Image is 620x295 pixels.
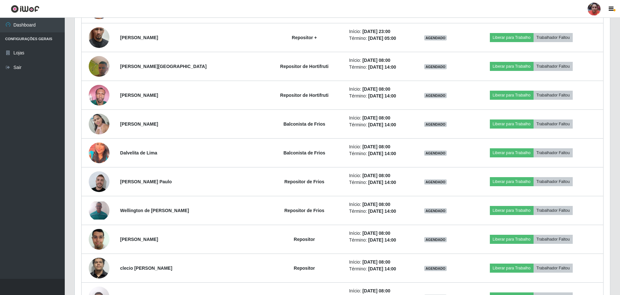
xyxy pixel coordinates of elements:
span: AGENDADO [424,93,447,98]
strong: Repositor de Hortifruti [280,64,328,69]
button: Liberar para Trabalho [490,62,534,71]
button: Liberar para Trabalho [490,119,534,129]
button: Trabalhador Faltou [534,148,573,157]
li: Início: [349,143,408,150]
button: Trabalhador Faltou [534,91,573,100]
li: Início: [349,201,408,208]
button: Liberar para Trabalho [490,264,534,273]
button: Trabalhador Faltou [534,235,573,244]
strong: [PERSON_NAME] [120,121,158,127]
img: CoreUI Logo [11,5,39,13]
span: AGENDADO [424,64,447,69]
button: Liberar para Trabalho [490,33,534,42]
strong: Repositor [294,266,315,271]
span: AGENDADO [424,208,447,213]
strong: Balconista de Frios [283,150,325,155]
span: AGENDADO [424,35,447,40]
time: [DATE] 14:00 [368,266,396,271]
button: Trabalhador Faltou [534,33,573,42]
li: Início: [349,172,408,179]
img: 1724302399832.jpeg [89,201,109,220]
time: [DATE] 08:00 [362,58,390,63]
time: [DATE] 08:00 [362,259,390,265]
time: [DATE] 14:00 [368,122,396,127]
li: Término: [349,64,408,71]
li: Término: [349,93,408,99]
time: [DATE] 14:00 [368,180,396,185]
time: [DATE] 08:00 [362,288,390,293]
li: Início: [349,288,408,294]
img: 1702328329487.jpeg [89,110,109,138]
button: Liberar para Trabalho [490,148,534,157]
li: Término: [349,266,408,272]
li: Término: [349,35,408,42]
img: 1744226938039.jpeg [89,170,109,193]
li: Início: [349,86,408,93]
li: Início: [349,259,408,266]
time: [DATE] 05:00 [368,36,396,41]
strong: Wellington de [PERSON_NAME] [120,208,189,213]
li: Término: [349,179,408,186]
span: AGENDADO [424,151,447,156]
li: Término: [349,150,408,157]
time: [DATE] 14:00 [368,64,396,70]
strong: [PERSON_NAME] Paulo [120,179,172,184]
strong: Balconista de Frios [283,121,325,127]
strong: [PERSON_NAME] [120,237,158,242]
li: Início: [349,115,408,121]
strong: [PERSON_NAME][GEOGRAPHIC_DATA] [120,64,207,69]
li: Término: [349,237,408,244]
img: 1727752173394.jpeg [89,246,109,290]
span: AGENDADO [424,237,447,242]
strong: [PERSON_NAME] [120,93,158,98]
span: AGENDADO [424,266,447,271]
img: 1752945787017.jpeg [89,19,109,56]
button: Liberar para Trabalho [490,235,534,244]
li: Término: [349,208,408,215]
img: 1753956520242.jpeg [89,81,109,109]
time: [DATE] 08:00 [362,115,390,120]
button: Trabalhador Faltou [534,119,573,129]
strong: Repositor de Frios [284,179,324,184]
strong: clecio [PERSON_NAME] [120,266,172,271]
strong: Repositor de Frios [284,208,324,213]
button: Liberar para Trabalho [490,91,534,100]
time: [DATE] 23:00 [362,29,390,34]
li: Término: [349,121,408,128]
li: Início: [349,28,408,35]
li: Início: [349,230,408,237]
button: Trabalhador Faltou [534,206,573,215]
button: Liberar para Trabalho [490,177,534,186]
strong: Repositor + [292,35,317,40]
time: [DATE] 14:00 [368,209,396,214]
button: Trabalhador Faltou [534,62,573,71]
strong: Repositor [294,237,315,242]
span: AGENDADO [424,122,447,127]
time: [DATE] 08:00 [362,144,390,149]
img: 1742995896135.jpeg [89,43,109,90]
time: [DATE] 08:00 [362,86,390,92]
strong: [PERSON_NAME] [120,35,158,40]
img: 1737380446877.jpeg [89,140,109,166]
strong: Repositor de Hortifruti [280,93,328,98]
time: [DATE] 14:00 [368,93,396,98]
time: [DATE] 08:00 [362,173,390,178]
button: Liberar para Trabalho [490,206,534,215]
time: [DATE] 14:00 [368,151,396,156]
time: [DATE] 08:00 [362,202,390,207]
strong: Dalvelita de Lima [120,150,157,155]
img: 1602822418188.jpeg [89,225,109,253]
li: Início: [349,57,408,64]
button: Trabalhador Faltou [534,177,573,186]
time: [DATE] 08:00 [362,231,390,236]
span: AGENDADO [424,179,447,185]
time: [DATE] 14:00 [368,237,396,243]
button: Trabalhador Faltou [534,264,573,273]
